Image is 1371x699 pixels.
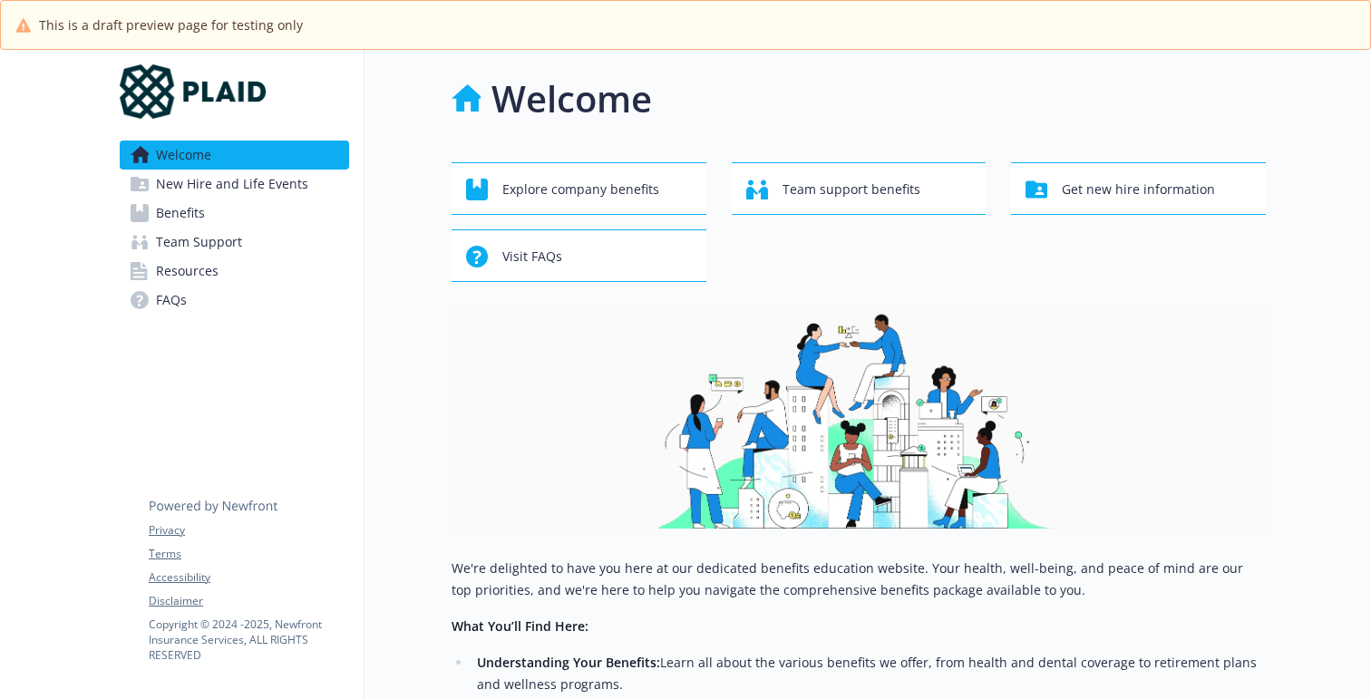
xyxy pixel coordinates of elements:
[1062,172,1215,207] span: Get new hire information
[452,558,1266,601] p: We're delighted to have you here at our dedicated benefits education website. Your health, well-b...
[452,162,706,215] button: Explore company benefits
[156,257,219,286] span: Resources
[491,72,652,126] h1: Welcome
[502,239,562,274] span: Visit FAQs
[156,286,187,315] span: FAQs
[120,199,349,228] a: Benefits
[783,172,920,207] span: Team support benefits
[452,617,588,635] strong: What You’ll Find Here:
[149,569,348,586] a: Accessibility
[156,170,308,199] span: New Hire and Life Events
[452,229,706,282] button: Visit FAQs
[502,172,659,207] span: Explore company benefits
[452,311,1266,529] img: overview page banner
[120,228,349,257] a: Team Support
[149,616,348,663] p: Copyright © 2024 - 2025 , Newfront Insurance Services, ALL RIGHTS RESERVED
[39,15,303,34] span: This is a draft preview page for testing only
[477,654,660,671] strong: Understanding Your Benefits:
[149,593,348,609] a: Disclaimer
[732,162,987,215] button: Team support benefits
[156,141,211,170] span: Welcome
[156,228,242,257] span: Team Support
[120,257,349,286] a: Resources
[1011,162,1266,215] button: Get new hire information
[156,199,205,228] span: Benefits
[149,522,348,539] a: Privacy
[120,286,349,315] a: FAQs
[120,141,349,170] a: Welcome
[120,170,349,199] a: New Hire and Life Events
[472,652,1266,695] li: Learn all about the various benefits we offer, from health and dental coverage to retirement plan...
[149,546,348,562] a: Terms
